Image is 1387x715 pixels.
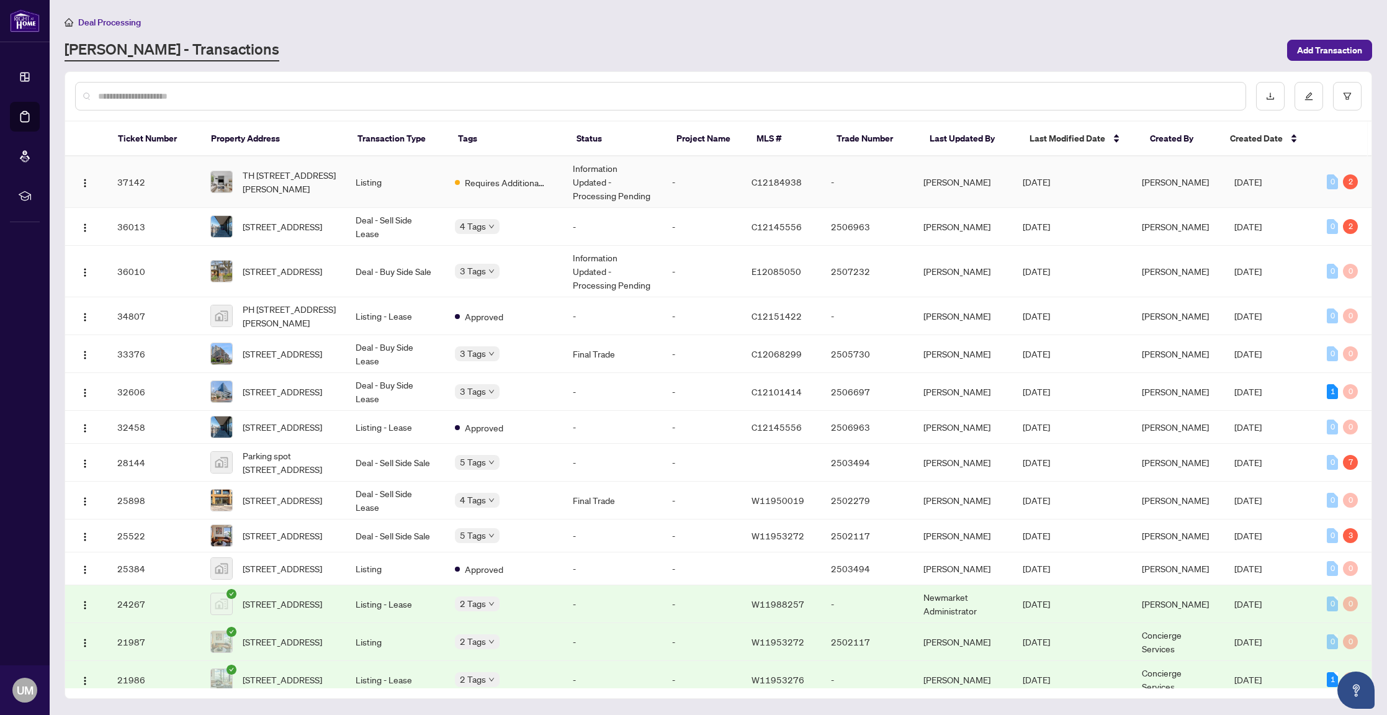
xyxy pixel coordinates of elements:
button: Logo [75,594,95,614]
img: logo [10,9,40,32]
span: 2 Tags [460,634,486,649]
td: - [662,156,742,208]
span: W11950019 [752,495,804,506]
td: - [563,208,662,246]
span: [DATE] [1234,636,1262,647]
span: [PERSON_NAME] [1142,310,1209,322]
div: 0 [1327,308,1338,323]
td: [PERSON_NAME] [913,623,1013,661]
td: - [563,444,662,482]
td: Newmarket Administrator [913,585,1013,623]
span: [PERSON_NAME] [1142,495,1209,506]
td: 25522 [107,519,200,552]
td: Deal - Sell Side Lease [346,208,445,246]
button: Logo [75,632,95,652]
img: Logo [80,638,90,648]
span: down [488,601,495,607]
th: Last Updated By [920,122,1020,156]
td: [PERSON_NAME] [913,482,1013,519]
img: Logo [80,423,90,433]
td: - [662,444,742,482]
img: Logo [80,459,90,469]
td: - [821,156,913,208]
span: [PERSON_NAME] [1142,221,1209,232]
td: [PERSON_NAME] [913,246,1013,297]
span: down [488,677,495,683]
img: Logo [80,676,90,686]
img: Logo [80,178,90,188]
img: thumbnail-img [211,525,232,546]
td: Listing - Lease [346,585,445,623]
span: [STREET_ADDRESS] [243,347,322,361]
div: 0 [1327,528,1338,543]
button: Logo [75,490,95,510]
div: 0 [1343,264,1358,279]
span: down [488,389,495,395]
span: [DATE] [1023,310,1050,322]
td: Deal - Buy Side Lease [346,335,445,373]
img: thumbnail-img [211,305,232,326]
span: [DATE] [1234,176,1262,187]
span: [DATE] [1234,563,1262,574]
div: 0 [1327,561,1338,576]
span: [PERSON_NAME] [1142,266,1209,277]
td: - [821,661,913,699]
td: 2502117 [821,519,913,552]
span: 4 Tags [460,493,486,507]
img: thumbnail-img [211,381,232,402]
img: Logo [80,312,90,322]
span: [DATE] [1023,636,1050,647]
span: [PERSON_NAME] [1142,386,1209,397]
th: Created Date [1220,122,1313,156]
div: 0 [1327,174,1338,189]
td: - [563,661,662,699]
span: [DATE] [1023,530,1050,541]
td: Listing - Lease [346,661,445,699]
span: [STREET_ADDRESS] [243,220,322,233]
div: 1 [1327,672,1338,687]
td: 37142 [107,156,200,208]
td: 28144 [107,444,200,482]
span: [PERSON_NAME] [1142,457,1209,468]
td: Deal - Buy Side Sale [346,246,445,297]
th: Ticket Number [108,122,201,156]
td: 32606 [107,373,200,411]
span: [DATE] [1234,221,1262,232]
span: [DATE] [1234,421,1262,433]
img: thumbnail-img [211,558,232,579]
span: check-circle [227,627,236,637]
span: [DATE] [1234,530,1262,541]
td: 25384 [107,552,200,585]
div: 0 [1327,420,1338,434]
button: filter [1333,82,1362,110]
td: - [563,373,662,411]
span: C12068299 [752,348,802,359]
td: 36013 [107,208,200,246]
button: download [1256,82,1285,110]
div: 0 [1327,264,1338,279]
th: Transaction Type [348,122,447,156]
td: 2506963 [821,208,913,246]
img: thumbnail-img [211,631,232,652]
span: Approved [465,310,503,323]
span: 2 Tags [460,596,486,611]
td: 2503494 [821,552,913,585]
td: - [662,552,742,585]
span: 3 Tags [460,346,486,361]
span: C12101414 [752,386,802,397]
span: check-circle [227,665,236,675]
td: 34807 [107,297,200,335]
span: [DATE] [1234,310,1262,322]
td: Final Trade [563,335,662,373]
th: Trade Number [827,122,920,156]
span: down [488,497,495,503]
span: Parking spot [STREET_ADDRESS] [243,449,336,476]
td: 2502279 [821,482,913,519]
div: 0 [1327,455,1338,470]
span: [DATE] [1023,598,1050,609]
td: - [662,519,742,552]
th: Created By [1140,122,1220,156]
button: Logo [75,526,95,546]
span: [DATE] [1234,348,1262,359]
td: Listing - Lease [346,411,445,444]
